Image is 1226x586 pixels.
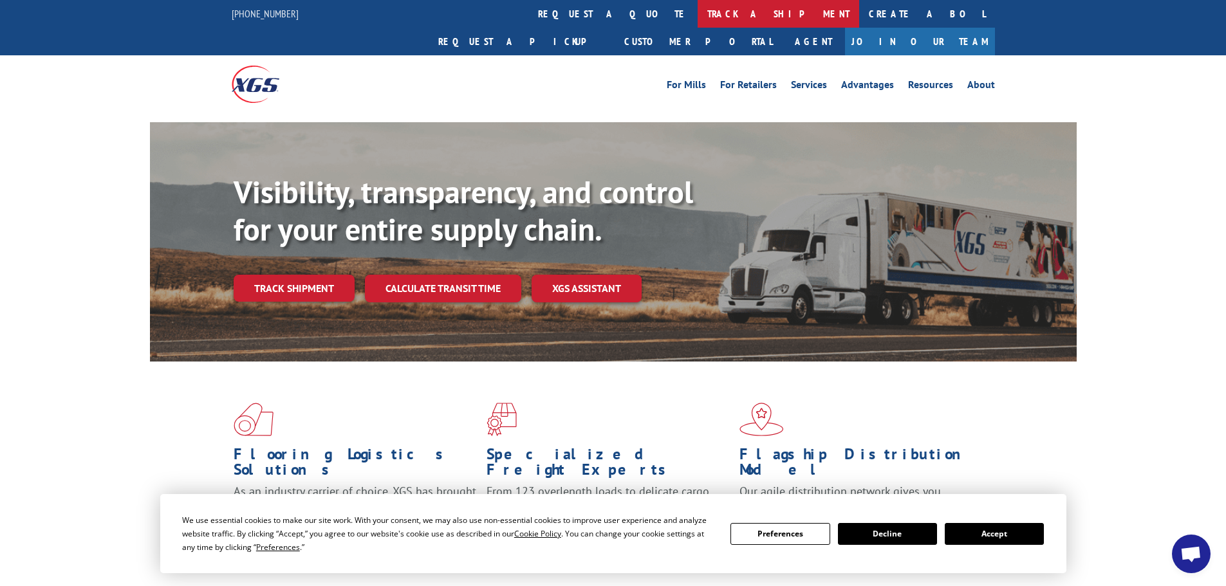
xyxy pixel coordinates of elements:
[967,80,995,94] a: About
[532,275,642,302] a: XGS ASSISTANT
[1172,535,1211,573] a: Open chat
[365,275,521,302] a: Calculate transit time
[234,275,355,302] a: Track shipment
[234,446,477,484] h1: Flooring Logistics Solutions
[487,446,730,484] h1: Specialized Freight Experts
[791,80,827,94] a: Services
[720,80,777,94] a: For Retailers
[838,523,937,545] button: Decline
[739,403,784,436] img: xgs-icon-flagship-distribution-model-red
[234,484,476,529] span: As an industry carrier of choice, XGS has brought innovation and dedication to flooring logistics...
[234,403,274,436] img: xgs-icon-total-supply-chain-intelligence-red
[667,80,706,94] a: For Mills
[615,28,782,55] a: Customer Portal
[487,403,517,436] img: xgs-icon-focused-on-flooring-red
[845,28,995,55] a: Join Our Team
[945,523,1044,545] button: Accept
[487,484,730,541] p: From 123 overlength loads to delicate cargo, our experienced staff knows the best way to move you...
[782,28,845,55] a: Agent
[730,523,830,545] button: Preferences
[234,172,693,249] b: Visibility, transparency, and control for your entire supply chain.
[908,80,953,94] a: Resources
[514,528,561,539] span: Cookie Policy
[841,80,894,94] a: Advantages
[256,542,300,553] span: Preferences
[160,494,1066,573] div: Cookie Consent Prompt
[182,513,715,554] div: We use essential cookies to make our site work. With your consent, we may also use non-essential ...
[739,484,976,514] span: Our agile distribution network gives you nationwide inventory management on demand.
[232,7,299,20] a: [PHONE_NUMBER]
[739,446,983,484] h1: Flagship Distribution Model
[429,28,615,55] a: Request a pickup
